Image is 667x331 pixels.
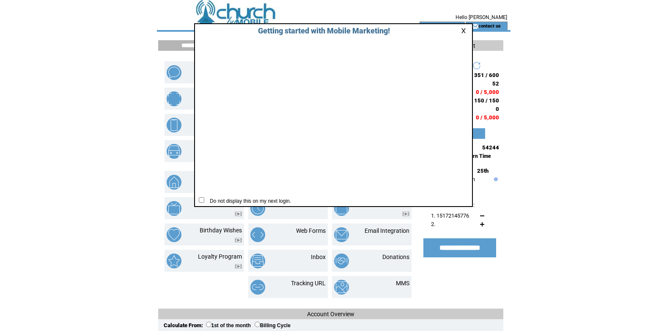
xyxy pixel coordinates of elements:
span: 25th [477,168,489,174]
a: Birthday Wishes [200,227,242,234]
a: MMS [396,280,409,287]
a: Inbox [311,254,326,260]
img: video.png [235,212,242,216]
img: video.png [402,212,409,216]
a: Web Forms [296,227,326,234]
input: 1st of the month [206,322,211,327]
input: Billing Cycle [255,322,260,327]
img: scheduled-tasks.png [250,201,265,216]
img: help.gif [492,177,498,181]
span: Eastern Time [460,153,491,159]
img: video.png [235,238,242,243]
img: inbox.png [250,254,265,268]
img: property-listing.png [167,175,181,190]
img: text-to-screen.png [167,201,181,216]
img: donations.png [334,254,349,268]
span: Hello [PERSON_NAME] [456,14,507,20]
a: Loyalty Program [198,253,242,260]
img: contact_us_icon.gif [472,23,478,30]
img: text-blast.png [167,65,181,80]
img: email-integration.png [334,227,349,242]
span: 52 [492,80,499,87]
img: mobile-coupons.png [167,91,181,106]
img: video.png [235,264,242,269]
span: Do not display this on my next login. [206,198,291,204]
span: 54244 [482,144,499,151]
a: Tracking URL [291,280,326,287]
span: 0 / 5,000 [476,114,499,121]
img: tracking-url.png [250,280,265,295]
img: birthday-wishes.png [167,227,181,242]
img: mms.png [334,280,349,295]
img: vehicle-listing.png [167,144,181,159]
span: 2. [431,221,435,227]
span: 150 / 150 [474,97,499,104]
span: Calculate From: [164,322,203,328]
img: web-forms.png [250,227,265,242]
label: Billing Cycle [255,323,291,328]
a: contact us [478,23,501,28]
a: Email Integration [365,227,409,234]
span: 351 / 600 [474,72,499,78]
span: 1. 15172145776 [431,212,469,219]
label: 1st of the month [206,323,251,328]
img: mobile-websites.png [167,118,181,132]
img: account_icon.gif [432,23,439,30]
span: Account Overview [307,311,354,317]
span: Getting started with Mobile Marketing! [250,26,390,35]
img: loyalty-program.png [167,254,181,268]
a: Donations [382,254,409,260]
img: text-to-win.png [334,201,349,216]
span: 0 / 5,000 [476,89,499,95]
span: 0 [496,106,499,112]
